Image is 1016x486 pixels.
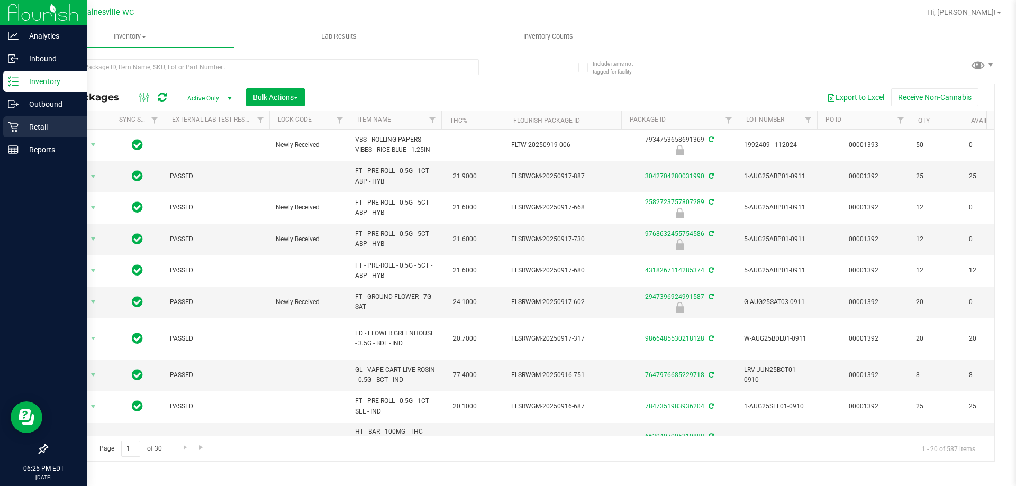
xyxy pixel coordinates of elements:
[8,31,19,41] inline-svg: Analytics
[87,200,100,215] span: select
[645,198,704,206] a: 2582723757807289
[707,335,714,342] span: Sync from Compliance System
[511,297,615,307] span: FLSRWGM-20250917-602
[744,401,811,411] span: 1-AUG25SEL01-0910
[645,433,704,440] a: 6639407005310888
[132,137,143,152] span: In Sync
[448,263,482,278] span: 21.6000
[916,171,956,181] span: 25
[707,371,714,379] span: Sync from Compliance System
[849,298,878,306] a: 00001392
[47,59,479,75] input: Search Package ID, Item Name, SKU, Lot or Part Number...
[707,172,714,180] span: Sync from Compliance System
[8,76,19,87] inline-svg: Inventory
[511,334,615,344] span: FLSRWGM-20250917-317
[132,295,143,309] span: In Sync
[707,230,714,237] span: Sync from Compliance System
[87,232,100,246] span: select
[916,203,956,213] span: 12
[19,143,82,156] p: Reports
[87,435,100,450] span: select
[443,25,652,48] a: Inventory Counts
[246,88,305,106] button: Bulk Actions
[276,140,342,150] span: Newly Received
[969,171,1009,181] span: 25
[969,234,1009,244] span: 0
[19,52,82,65] p: Inbound
[918,117,930,124] a: Qty
[448,232,482,247] span: 21.6000
[355,328,435,349] span: FD - FLOWER GREENHOUSE - 3.5G - BDL - IND
[744,171,811,181] span: 1-AUG25ABP01-0911
[707,433,714,440] span: Sync from Compliance System
[276,297,342,307] span: Newly Received
[746,116,784,123] a: Lot Number
[620,239,739,250] div: Newly Received
[969,370,1009,380] span: 8
[355,135,435,155] span: VBS - ROLLING PAPERS - VIBES - RICE BLUE - 1.25IN
[509,32,587,41] span: Inventory Counts
[87,368,100,382] span: select
[849,141,878,149] a: 00001393
[511,401,615,411] span: FLSRWGM-20250916-687
[55,91,130,103] span: All Packages
[355,427,435,457] span: HT - BAR - 100MG - THC - DARK CHOCOLATE BLOOD ORANGE
[448,434,478,450] span: 0.1870
[744,140,811,150] span: 1992409 - 112024
[707,198,714,206] span: Sync from Compliance System
[132,263,143,278] span: In Sync
[87,295,100,309] span: select
[511,171,615,181] span: FLSRWGM-20250917-887
[744,297,811,307] span: G-AUG25SAT03-0911
[355,229,435,249] span: FT - PRE-ROLL - 0.5G - 5CT - ABP - HYB
[170,334,263,344] span: PASSED
[87,137,100,152] span: select
[448,399,482,414] span: 20.1000
[969,334,1009,344] span: 20
[969,297,1009,307] span: 0
[5,473,82,481] p: [DATE]
[450,117,467,124] a: THC%
[170,265,263,276] span: PASSED
[82,8,134,17] span: Gainesville WC
[969,401,1009,411] span: 25
[620,208,739,218] div: Newly Received
[969,265,1009,276] span: 12
[170,401,263,411] span: PASSED
[87,263,100,278] span: select
[11,401,42,433] iframe: Resource center
[593,60,646,76] span: Include items not tagged for facility
[448,368,482,383] span: 77.4000
[849,204,878,211] a: 00001392
[916,401,956,411] span: 25
[172,116,255,123] a: External Lab Test Result
[849,267,878,274] a: 00001392
[132,232,143,246] span: In Sync
[969,203,1009,213] span: 0
[5,464,82,473] p: 06:25 PM EDT
[645,371,704,379] a: 7647976685229718
[825,116,841,123] a: PO ID
[355,261,435,281] span: FT - PRE-ROLL - 0.5G - 5CT - ABP - HYB
[25,25,234,48] a: Inventory
[355,198,435,218] span: FT - PRE-ROLL - 0.5G - 5CT - ABP - HYB
[170,370,263,380] span: PASSED
[177,441,193,455] a: Go to the next page
[90,441,170,457] span: Page of 30
[744,365,811,385] span: LRV-JUN25BCT01-0910
[355,166,435,186] span: FT - PRE-ROLL - 0.5G - 1CT - ABP - HYB
[132,331,143,346] span: In Sync
[645,267,704,274] a: 4318267114285374
[849,371,878,379] a: 00001392
[355,292,435,312] span: FT - GROUND FLOWER - 7G - SAT
[620,302,739,313] div: Newly Received
[892,111,910,129] a: Filter
[132,169,143,184] span: In Sync
[8,99,19,109] inline-svg: Outbound
[511,140,615,150] span: FLTW-20250919-006
[891,88,978,106] button: Receive Non-Cannabis
[511,234,615,244] span: FLSRWGM-20250917-730
[121,441,140,457] input: 1
[849,402,878,410] a: 00001392
[849,235,878,243] a: 00001392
